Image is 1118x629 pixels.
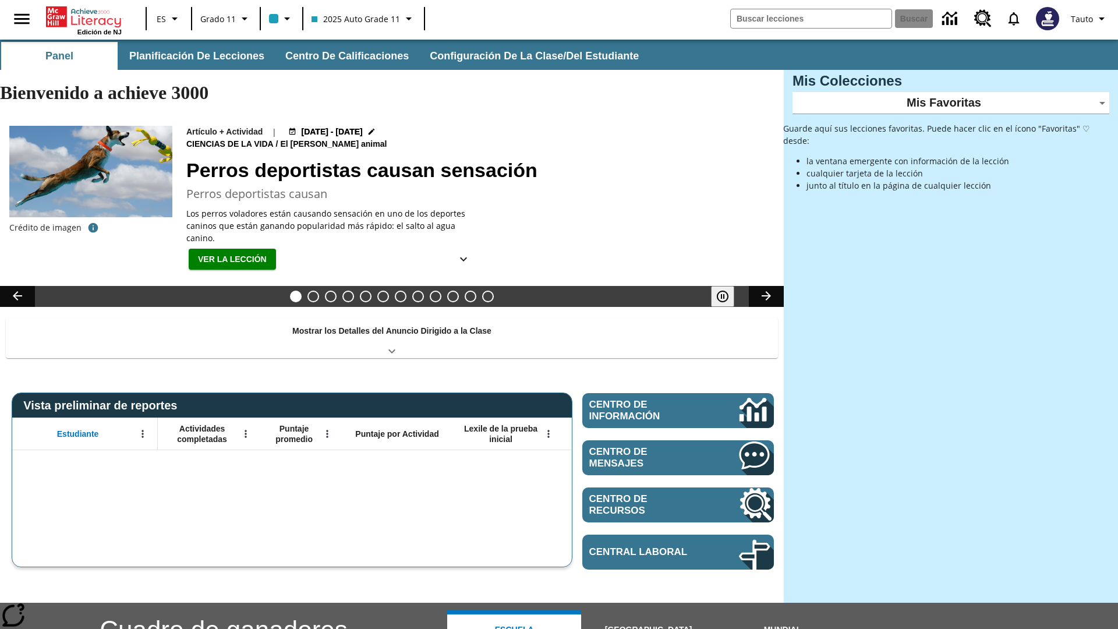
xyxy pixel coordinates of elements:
[120,42,274,70] button: Planificación de lecciones
[272,126,277,138] span: |
[377,291,389,302] button: Diapositiva 6 Los últimos colonos
[806,155,1109,167] li: la ventana emergente con información de la lección
[319,425,336,443] button: Abrir menú
[9,126,172,218] img: Un perro salta en el aire para intentar atrapar con el hocico un juguete amarillo.
[731,9,891,28] input: Buscar campo
[589,546,704,558] span: Central laboral
[189,249,276,270] button: Ver la lección
[325,291,337,302] button: Diapositiva 3 ¿Lo quieres con papas fritas?
[711,286,746,307] div: Pausar
[186,156,770,185] h2: Perros deportistas causan sensación
[157,13,166,25] span: ES
[447,291,459,302] button: Diapositiva 10 La invasión de los CD con Internet
[312,13,400,25] span: 2025 Auto Grade 11
[465,291,476,302] button: Diapositiva 11 ¡Hurra por el Día de la Constitución!
[749,286,784,307] button: Carrusel de lecciones, seguir
[783,122,1109,147] p: Guarde aquí sus lecciones favoritas. Puede hacer clic en el ícono "Favoritas" ♡ desde:
[276,42,418,70] button: Centro de calificaciones
[360,291,372,302] button: Diapositiva 5 ¿Los autos del futuro?
[395,291,406,302] button: Diapositiva 7 Energía solar para todos
[589,493,704,517] span: Centro de recursos
[266,423,322,444] span: Puntaje promedio
[1071,13,1093,25] span: Tauto
[342,291,354,302] button: Diapositiva 4 Niños con trabajos sucios
[134,425,151,443] button: Abrir menú
[186,207,477,244] div: Los perros voladores están causando sensación en uno de los deportes caninos que están ganando po...
[237,425,254,443] button: Abrir menú
[452,249,475,270] button: Ver más
[999,3,1029,34] a: Notificaciones
[1036,7,1059,30] img: Avatar
[711,286,734,307] button: Pausar
[420,42,648,70] button: Configuración de la clase/del estudiante
[582,535,774,570] a: Central laboral
[200,13,236,25] span: Grado 11
[82,217,105,238] button: Crédito de imagen: Gloria Anderson/Alamy Stock Photo
[264,8,299,29] button: El color de la clase es azul claro. Cambiar el color de la clase.
[292,325,491,337] p: Mostrar los Detalles del Anuncio Dirigido a la Clase
[935,3,967,35] a: Centro de información
[589,446,704,469] span: Centro de mensajes
[355,429,438,439] span: Puntaje por Actividad
[582,440,774,475] a: Centro de mensajes
[290,291,302,302] button: Diapositiva 1 Perros deportistas causan sensación
[302,126,363,138] span: [DATE] - [DATE]
[77,29,122,36] span: Edición de NJ
[307,291,319,302] button: Diapositiva 2 Llevar el cine a la dimensión X
[806,179,1109,192] li: junto al título en la página de cualquier lección
[806,167,1109,179] li: cualquier tarjeta de la lección
[412,291,424,302] button: Diapositiva 8 La historia de terror del tomate
[281,138,390,151] span: El [PERSON_NAME] animal
[1029,3,1066,34] button: Escoja un nuevo avatar
[582,393,774,428] a: Centro de información
[196,8,256,29] button: Grado: Grado 11, Elige un grado
[792,92,1109,114] div: Mis Favoritas
[430,291,441,302] button: Diapositiva 9 La moda en la antigua Roma
[9,222,82,234] p: Crédito de imagen
[23,399,183,412] span: Vista preliminar de reportes
[5,2,39,36] button: Abrir el menú lateral
[792,73,1109,89] h3: Mis Colecciones
[46,4,122,36] div: Portada
[186,138,276,151] span: Ciencias de la Vida
[276,139,278,149] span: /
[589,399,699,422] span: Centro de información
[540,425,557,443] button: Abrir menú
[286,126,378,138] button: 18 ago - 19 ago Elegir fechas
[967,3,999,34] a: Centro de recursos, Se abrirá en una pestaña nueva.
[458,423,543,444] span: Lexile de la prueba inicial
[1066,8,1113,29] button: Perfil/Configuración
[6,318,778,358] div: Mostrar los Detalles del Anuncio Dirigido a la Clase
[482,291,494,302] button: Diapositiva 12 El equilibrio de la Constitución
[164,423,240,444] span: Actividades completadas
[582,487,774,522] a: Centro de recursos, Se abrirá en una pestaña nueva.
[1,42,118,70] button: Panel
[186,185,770,203] h3: Perros deportistas causan
[150,8,187,29] button: Lenguaje: ES, Selecciona un idioma
[57,429,99,439] span: Estudiante
[186,126,263,138] p: Artículo + Actividad
[307,8,420,29] button: Clase: 2025 Auto Grade 11, Selecciona una clase
[46,5,122,29] a: Portada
